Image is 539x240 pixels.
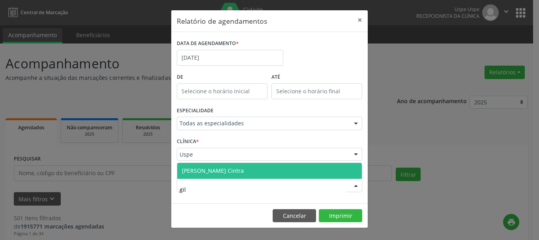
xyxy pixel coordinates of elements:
[177,16,267,26] h5: Relatório de agendamentos
[177,83,268,99] input: Selecione o horário inicial
[177,105,213,117] label: ESPECIALIDADE
[182,167,244,174] span: [PERSON_NAME] Cintra
[273,209,316,223] button: Cancelar
[271,83,362,99] input: Selecione o horário final
[177,50,283,66] input: Selecione uma data ou intervalo
[319,209,362,223] button: Imprimir
[271,71,362,83] label: ATÉ
[177,71,268,83] label: De
[180,181,346,197] input: Selecione um profissional
[177,136,199,148] label: CLÍNICA
[177,38,239,50] label: DATA DE AGENDAMENTO
[180,151,346,159] span: Uspe
[180,119,346,127] span: Todas as especialidades
[352,10,368,30] button: Close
